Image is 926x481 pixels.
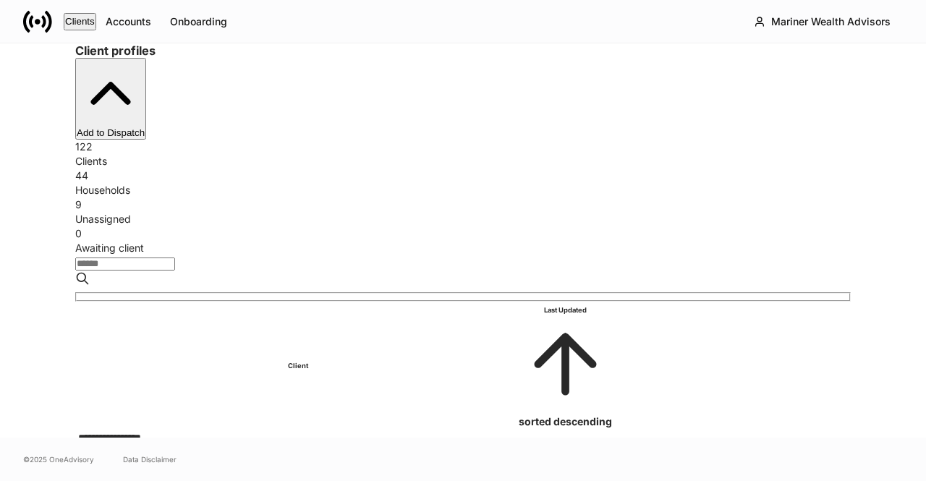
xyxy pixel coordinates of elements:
[75,58,146,140] button: Add to Dispatch
[75,169,851,183] div: 44
[64,13,96,30] button: Clients
[75,154,851,169] div: Clients
[75,43,851,58] h3: Client profiles
[75,212,851,226] div: Unassigned
[77,127,145,138] div: Add to Dispatch
[23,454,94,465] span: © 2025 OneAdvisory
[519,303,612,427] span: Last Updatedsorted descending
[170,14,227,29] div: Onboarding
[519,303,612,318] h6: Last Updated
[75,226,851,241] div: 0
[519,415,612,427] span: sorted descending
[75,226,851,255] div: 0Awaiting client
[123,454,177,465] a: Data Disclaimer
[75,197,851,212] div: 9
[75,197,851,226] div: 9Unassigned
[75,140,851,154] div: 122
[65,14,95,29] div: Clients
[78,359,517,373] h6: Client
[106,14,151,29] div: Accounts
[75,241,851,255] div: Awaiting client
[96,10,161,33] button: Accounts
[742,9,903,35] button: Mariner Wealth Advisors
[75,183,851,197] div: Households
[771,14,891,29] div: Mariner Wealth Advisors
[161,10,237,33] button: Onboarding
